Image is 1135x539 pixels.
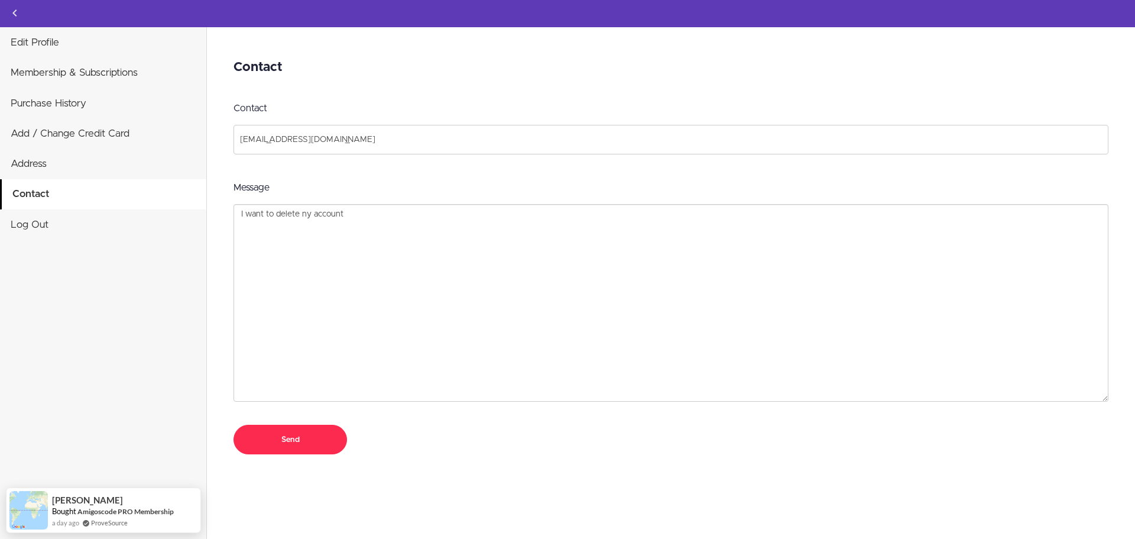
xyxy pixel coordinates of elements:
span: Bought [52,506,76,516]
a: Amigoscode PRO Membership [77,507,174,516]
h2: Contact [234,60,1108,75]
label: Message [234,181,270,195]
input: Send [234,425,347,454]
a: Contact [2,179,206,209]
label: Contact [234,102,267,115]
img: provesource social proof notification image [9,491,48,530]
a: ProveSource [91,518,128,528]
svg: Back to courses [8,6,22,20]
span: a day ago [52,518,79,528]
span: [PERSON_NAME] [52,495,123,505]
